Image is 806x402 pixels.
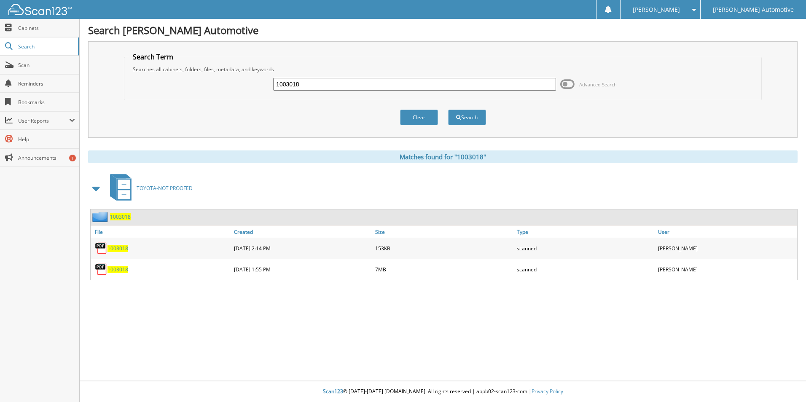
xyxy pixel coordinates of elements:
a: Type [515,226,656,238]
span: Cabinets [18,24,75,32]
a: File [91,226,232,238]
div: [PERSON_NAME] [656,261,797,278]
button: Clear [400,110,438,125]
div: Matches found for "1003018" [88,150,798,163]
span: Scan123 [323,388,343,395]
span: Search [18,43,74,50]
span: Bookmarks [18,99,75,106]
div: [PERSON_NAME] [656,240,797,257]
span: Announcements [18,154,75,161]
div: 153KB [373,240,514,257]
img: scan123-logo-white.svg [8,4,72,15]
span: TOYOTA-NOT PROOFED [137,185,193,192]
span: [PERSON_NAME] [633,7,680,12]
span: Help [18,136,75,143]
img: PDF.png [95,242,107,255]
button: Search [448,110,486,125]
div: scanned [515,261,656,278]
span: [PERSON_NAME] Automotive [713,7,794,12]
legend: Search Term [129,52,177,62]
span: Advanced Search [579,81,617,88]
div: scanned [515,240,656,257]
a: Size [373,226,514,238]
a: 1003018 [107,266,128,273]
div: [DATE] 1:55 PM [232,261,373,278]
img: PDF.png [95,263,107,276]
div: © [DATE]-[DATE] [DOMAIN_NAME]. All rights reserved | appb02-scan123-com | [80,381,806,402]
a: Privacy Policy [532,388,563,395]
div: 7MB [373,261,514,278]
span: Scan [18,62,75,69]
a: User [656,226,797,238]
a: 1003018 [110,213,131,220]
div: [DATE] 2:14 PM [232,240,373,257]
img: folder2.png [92,212,110,222]
span: Reminders [18,80,75,87]
a: Created [232,226,373,238]
a: 1003018 [107,245,128,252]
div: 1 [69,155,76,161]
a: TOYOTA-NOT PROOFED [105,172,193,205]
div: Searches all cabinets, folders, files, metadata, and keywords [129,66,757,73]
h1: Search [PERSON_NAME] Automotive [88,23,798,37]
span: User Reports [18,117,69,124]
